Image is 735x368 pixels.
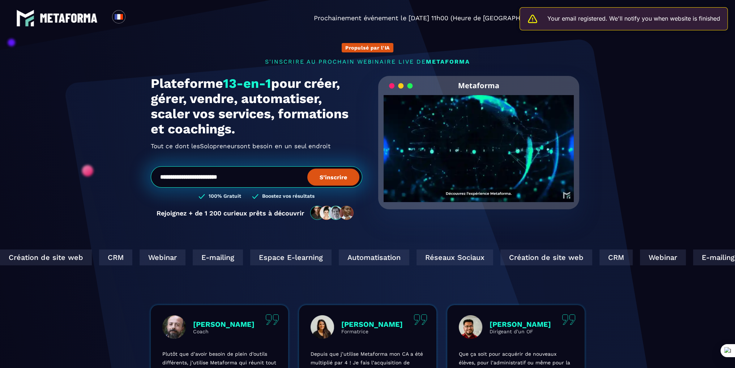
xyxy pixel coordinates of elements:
h3: 100% Gratuit [209,193,241,200]
h1: Plateforme pour créer, gérer, vendre, automatiser, scaler vos services, formations et coachings. [151,76,362,137]
img: profile [459,315,482,339]
span: 13-en-1 [223,76,271,91]
img: quote [562,314,576,325]
p: Dirigeant d'un OF [490,329,551,334]
p: [PERSON_NAME] [490,320,551,329]
p: Propulsé par l'IA [345,45,390,51]
img: checked [252,193,258,200]
h3: Boostez vos résultats [262,193,315,200]
div: Espace E-learning [250,249,332,265]
input: Search for option [132,14,137,22]
h2: Tout ce dont les ont besoin en un seul endroit [151,140,362,152]
div: Search for option [125,10,143,26]
h2: Metaforma [458,76,499,95]
div: CRM [599,249,633,265]
img: checked [198,193,205,200]
div: Création de site web [500,249,592,265]
span: METAFORMA [426,58,470,65]
div: CRM [99,249,132,265]
p: [PERSON_NAME] [341,320,403,329]
img: fr [114,12,123,21]
div: Automatisation [339,249,409,265]
button: S’inscrire [307,168,359,185]
video: Your browser does not support the video tag. [384,95,574,190]
p: Rejoignez + de 1 200 curieux prêts à découvrir [157,209,304,217]
img: community-people [308,205,356,221]
div: Your email registered. We'll notify you when website is finished [547,14,720,23]
div: Webinar [140,249,185,265]
img: quote [265,314,279,325]
p: Coach [193,329,255,334]
div: Webinar [640,249,686,265]
img: quote [414,314,427,325]
div: E-mailing [193,249,243,265]
div: Réseaux Sociaux [416,249,493,265]
p: [PERSON_NAME] [193,320,255,329]
img: logo [16,9,34,27]
p: Prochainement événement le [DATE] 11h00 (Heure de [GEOGRAPHIC_DATA]) [314,13,550,23]
img: loading [389,82,413,89]
span: Solopreneurs [200,140,240,152]
img: profile [311,315,334,339]
p: s'inscrire au prochain webinaire live de [151,58,585,65]
p: Formatrice [341,329,403,334]
img: logo [40,13,98,23]
img: profile [162,315,186,339]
